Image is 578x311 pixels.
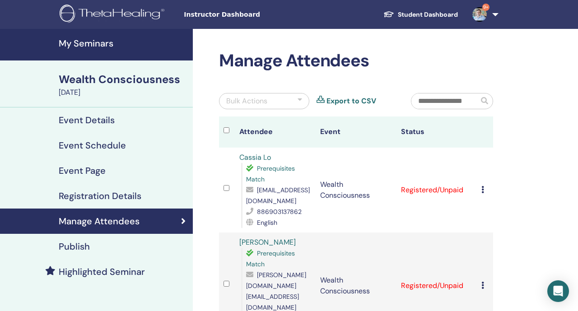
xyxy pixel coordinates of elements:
[226,96,267,107] div: Bulk Actions
[219,51,493,71] h2: Manage Attendees
[59,72,187,87] div: Wealth Consciousness
[59,140,126,151] h4: Event Schedule
[326,96,376,107] a: Export to CSV
[316,148,396,232] td: Wealth Consciousness
[239,237,296,247] a: [PERSON_NAME]
[59,165,106,176] h4: Event Page
[235,116,316,148] th: Attendee
[257,218,277,227] span: English
[60,5,168,25] img: logo.png
[257,208,302,216] span: 886903137862
[59,38,187,49] h4: My Seminars
[246,249,295,268] span: Prerequisites Match
[59,266,145,277] h4: Highlighted Seminar
[472,7,487,22] img: default.jpg
[59,115,115,125] h4: Event Details
[396,116,477,148] th: Status
[59,87,187,98] div: [DATE]
[316,116,396,148] th: Event
[376,6,465,23] a: Student Dashboard
[246,164,295,183] span: Prerequisites Match
[482,4,489,11] span: 9+
[184,10,319,19] span: Instructor Dashboard
[246,186,310,205] span: [EMAIL_ADDRESS][DOMAIN_NAME]
[383,10,394,18] img: graduation-cap-white.svg
[53,72,193,98] a: Wealth Consciousness[DATE]
[59,216,140,227] h4: Manage Attendees
[239,153,271,162] a: Cassia Lo
[59,241,90,252] h4: Publish
[547,280,569,302] div: Open Intercom Messenger
[59,190,141,201] h4: Registration Details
